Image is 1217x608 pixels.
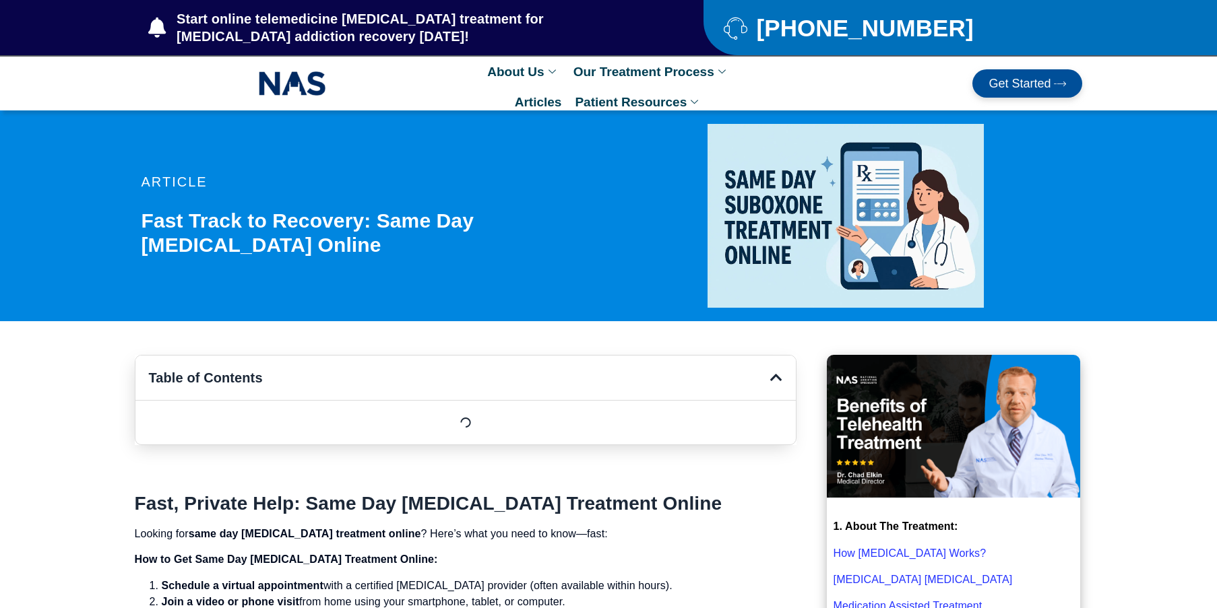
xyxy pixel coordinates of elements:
h1: Fast Track to Recovery: Same Day [MEDICAL_DATA] Online [142,209,616,257]
strong: Join a video or phone visit [162,596,300,607]
a: Articles [508,87,569,117]
li: with a certified [MEDICAL_DATA] provider (often available within hours). [162,578,797,594]
a: Our Treatment Process [567,57,737,87]
strong: same day [MEDICAL_DATA] treatment online [189,528,421,539]
span: Start online telemedicine [MEDICAL_DATA] treatment for [MEDICAL_DATA] addiction recovery [DATE]! [173,10,650,45]
a: Patient Resources [568,87,709,117]
h2: Fast, Private Help: Same Day [MEDICAL_DATA] Treatment Online [135,492,797,515]
a: About Us [480,57,566,87]
strong: How to Get Same Day [MEDICAL_DATA] Treatment Online: [135,553,438,565]
a: Get Started [972,69,1082,98]
h4: Table of Contents [149,369,770,386]
a: [MEDICAL_DATA] [MEDICAL_DATA] [834,574,1013,585]
a: [PHONE_NUMBER] [724,16,1049,40]
img: NAS_email_signature-removebg-preview.png [259,68,326,99]
span: Get Started [989,77,1051,90]
a: How [MEDICAL_DATA] Works? [834,547,987,559]
a: Start online telemedicine [MEDICAL_DATA] treatment for [MEDICAL_DATA] addiction recovery [DATE]! [148,10,650,45]
p: article [142,175,616,189]
strong: 1. About The Treatment: [834,520,958,532]
span: [PHONE_NUMBER] [753,20,973,36]
strong: Schedule a virtual appointment [162,580,323,591]
img: Benefits of Telehealth Suboxone Treatment that you should know [827,355,1081,498]
div: Close table of contents [770,371,782,384]
p: Looking for ? Here’s what you need to know—fast: [135,526,797,542]
img: same day suboxone treatment online [708,124,984,308]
